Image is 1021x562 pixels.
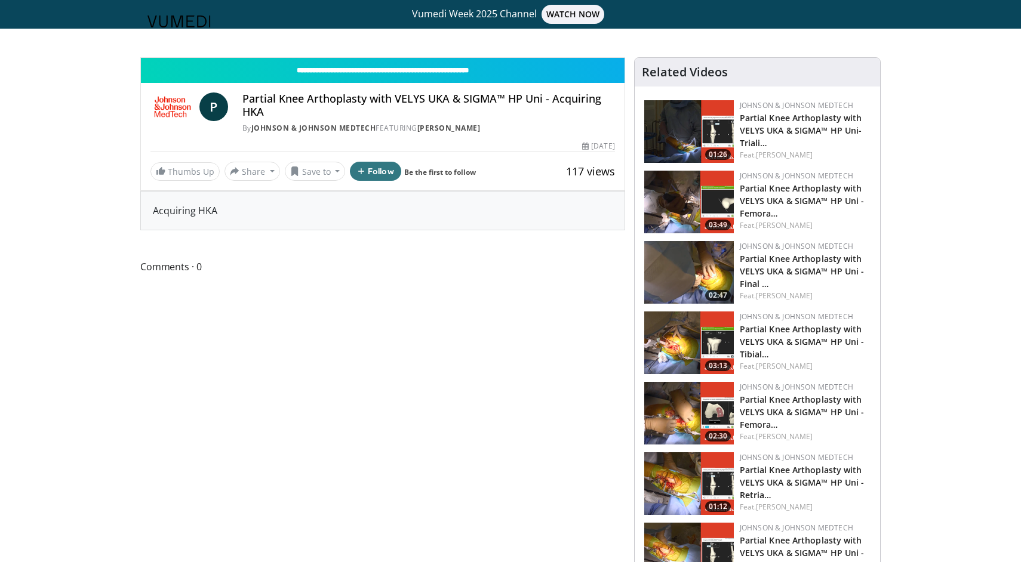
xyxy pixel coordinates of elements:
[740,311,853,322] a: Johnson & Johnson MedTech
[740,323,865,360] a: Partial Knee Arthoplasty with VELYS UKA & SIGMA™ HP Uni - Tibial…
[740,464,865,501] a: Partial Knee Arthoplasty with VELYS UKA & SIGMA™ HP Uni - Retria…
[740,452,853,462] a: Johnson & Johnson MedTech
[740,183,865,219] a: Partial Knee Arthoplasty with VELYS UKA & SIGMA™ HP Uni - Femora…
[705,220,731,230] span: 03:49
[740,181,871,219] h3: Partial Knee Arthoplasty with VELYS UKA & SIGMA™ HP Uni - Femoral Resection
[740,394,865,430] a: Partial Knee Arthoplasty with VELYS UKA & SIGMA™ HP Uni - Femora…
[740,291,871,301] div: Feat.
[740,241,853,251] a: Johnson & Johnson MedTech
[756,431,813,441] a: [PERSON_NAME]
[225,162,280,181] button: Share
[350,162,401,181] button: Follow
[150,92,195,121] img: Johnson & Johnson MedTech
[740,112,862,149] a: Partial Knee Arthoplasty with VELYS UKA & SIGMA™ HP Uni- Triali…
[740,502,871,512] div: Feat.
[644,382,734,444] a: 02:30
[242,123,615,134] div: By FEATURING
[705,149,731,160] span: 01:26
[644,452,734,515] a: 01:12
[740,393,871,430] h3: Partial Knee Arthoplasty with VELYS UKA & SIGMA™ HP Uni - Femoral Preparation for Implant Sizing
[644,241,734,304] img: 2dac1888-fcb6-4628-a152-be974a3fbb82.png.150x105_q85_crop-smart_upscale.png
[404,167,476,177] a: Be the first to follow
[705,360,731,371] span: 03:13
[740,150,871,160] div: Feat.
[644,171,734,233] a: 03:49
[644,311,734,374] a: 03:13
[756,150,813,160] a: [PERSON_NAME]
[756,361,813,371] a: [PERSON_NAME]
[756,220,813,230] a: [PERSON_NAME]
[644,100,734,163] a: 01:26
[642,65,728,79] h4: Related Videos
[644,311,734,374] img: fca33e5d-2676-4c0d-8432-0e27cf4af401.png.150x105_q85_crop-smart_upscale.png
[199,92,228,121] a: P
[705,290,731,301] span: 02:47
[140,259,625,274] span: Comments 0
[740,253,865,289] a: Partial Knee Arthoplasty with VELYS UKA & SIGMA™ HP Uni - Final …
[740,252,871,289] h3: Partial Knee Arthoplasty with VELYS UKA & SIGMA™ HP Uni - Final Implant Placement
[756,502,813,512] a: [PERSON_NAME]
[756,291,813,301] a: [PERSON_NAME]
[285,162,346,181] button: Save to
[141,192,625,230] div: Acquiring HKA
[740,171,853,181] a: Johnson & Johnson MedTech
[644,241,734,304] a: 02:47
[644,452,734,515] img: 27d2ec60-bae8-41df-9ceb-8f0e9b1e3492.png.150x105_q85_crop-smart_upscale.png
[740,111,871,149] h3: Partial Knee Arthoplasty with VELYS UKA & SIGMA™ HP Uni- Trialing
[705,501,731,512] span: 01:12
[582,141,614,152] div: [DATE]
[147,16,211,27] img: VuMedi Logo
[740,463,871,501] h3: Partial Knee Arthoplasty with VELYS UKA & SIGMA™ HP Uni - Retrialing for Tibia Implant Sizing
[740,100,853,110] a: Johnson & Johnson MedTech
[740,322,871,360] h3: Partial Knee Arthoplasty with VELYS UKA & SIGMA™ HP Uni - Tibial & Sagittal Resection
[740,523,853,533] a: Johnson & Johnson MedTech
[644,382,734,444] img: 27e23ca4-618a-4dda-a54e-349283c0b62a.png.150x105_q85_crop-smart_upscale.png
[705,431,731,441] span: 02:30
[242,92,615,118] h4: Partial Knee Arthoplasty with VELYS UKA & SIGMA™ HP Uni - Acquiring HKA
[644,171,734,233] img: 13513cbe-2183-4149-ad2a-2a4ce2ec625a.png.150x105_q85_crop-smart_upscale.png
[740,382,853,392] a: Johnson & Johnson MedTech
[251,123,376,133] a: Johnson & Johnson MedTech
[644,100,734,163] img: 54517014-b7e0-49d7-8366-be4d35b6cc59.png.150x105_q85_crop-smart_upscale.png
[740,361,871,372] div: Feat.
[150,162,220,181] a: Thumbs Up
[740,220,871,231] div: Feat.
[740,431,871,442] div: Feat.
[566,164,615,178] span: 117 views
[417,123,481,133] a: [PERSON_NAME]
